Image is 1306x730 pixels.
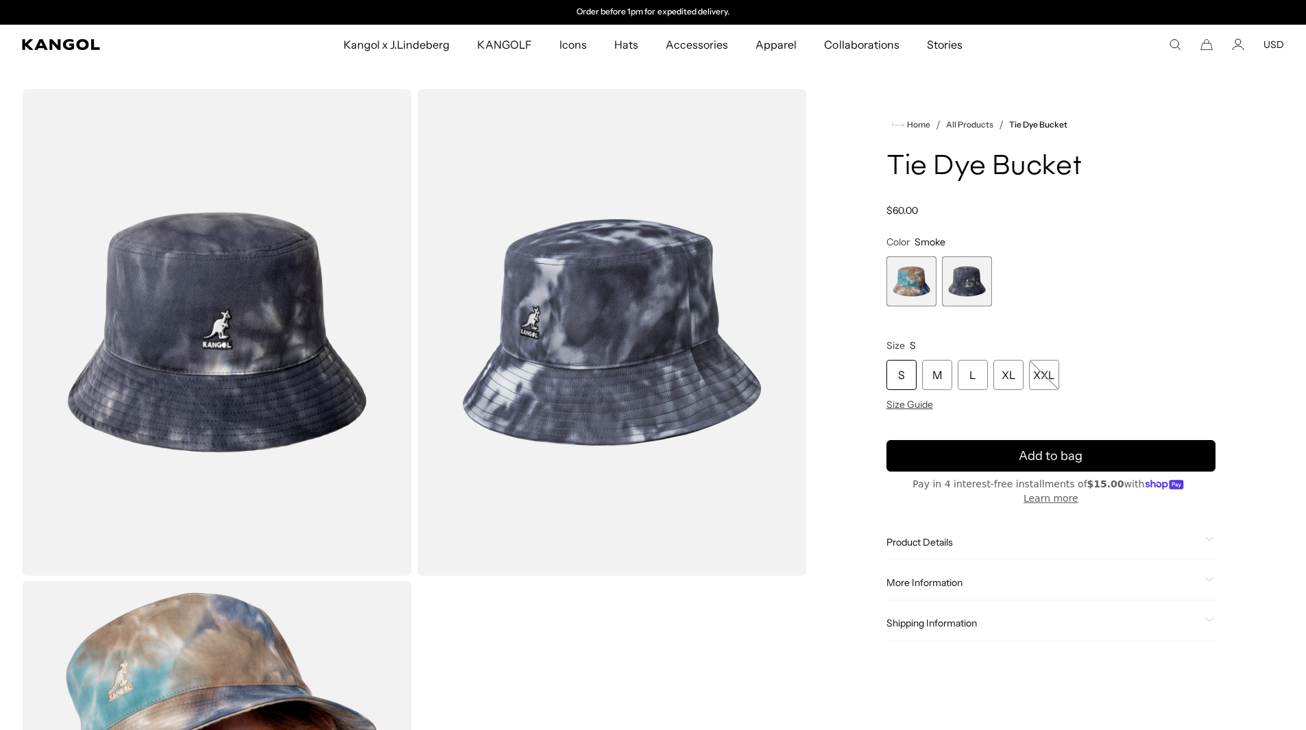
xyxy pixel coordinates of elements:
[477,25,531,64] span: KANGOLF
[666,25,728,64] span: Accessories
[22,39,227,50] a: Kangol
[886,152,1216,182] h1: Tie Dye Bucket
[886,256,936,306] label: Earth Tone
[915,236,945,248] span: Smoke
[1232,38,1244,51] a: Account
[958,360,988,390] div: L
[946,120,993,130] a: All Products
[886,117,1216,133] nav: breadcrumbs
[942,256,992,306] label: Smoke
[512,7,795,18] slideshow-component: Announcement bar
[993,117,1004,133] li: /
[993,360,1024,390] div: XL
[546,25,601,64] a: Icons
[417,89,806,576] img: color-smoke
[1169,38,1181,51] summary: Search here
[577,7,729,18] p: Order before 1pm for expedited delivery.
[927,25,963,64] span: Stories
[1200,38,1213,51] button: Cart
[922,360,952,390] div: M
[886,339,905,352] span: Size
[886,576,1199,589] span: More Information
[601,25,652,64] a: Hats
[886,204,918,217] span: $60.00
[755,25,797,64] span: Apparel
[1019,447,1083,465] span: Add to bag
[1263,38,1284,51] button: USD
[904,120,930,130] span: Home
[742,25,810,64] a: Apparel
[463,25,545,64] a: KANGOLF
[824,25,899,64] span: Collaborations
[330,25,464,64] a: Kangol x J.Lindeberg
[886,256,936,306] div: 1 of 2
[1029,360,1059,390] div: XXL
[886,236,910,248] span: Color
[22,89,411,576] img: color-smoke
[886,398,933,411] span: Size Guide
[1009,120,1067,130] a: Tie Dye Bucket
[614,25,638,64] span: Hats
[343,25,450,64] span: Kangol x J.Lindeberg
[913,25,976,64] a: Stories
[512,7,795,18] div: Announcement
[559,25,587,64] span: Icons
[810,25,912,64] a: Collaborations
[886,617,1199,629] span: Shipping Information
[886,360,917,390] div: S
[942,256,992,306] div: 2 of 2
[886,536,1199,548] span: Product Details
[886,440,1216,472] button: Add to bag
[512,7,795,18] div: 2 of 2
[892,119,930,131] a: Home
[910,339,916,352] span: S
[652,25,742,64] a: Accessories
[930,117,941,133] li: /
